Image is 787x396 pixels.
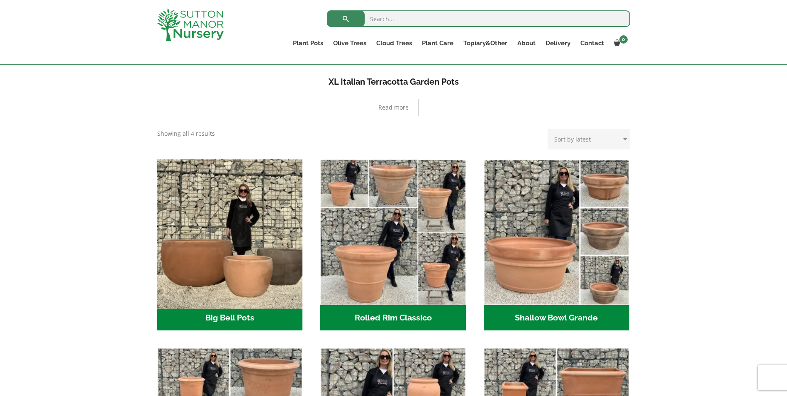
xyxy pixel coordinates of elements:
p: Showing all 4 results [157,129,215,139]
a: 0 [609,37,630,49]
a: About [512,37,541,49]
a: Plant Pots [288,37,328,49]
a: Topiary&Other [458,37,512,49]
a: Contact [575,37,609,49]
img: logo [157,8,224,41]
a: Olive Trees [328,37,371,49]
b: XL Italian Terracotta Garden Pots [329,77,459,87]
img: Big Bell Pots [154,156,306,308]
h2: Rolled Rim Classico [320,305,466,331]
h2: Shallow Bowl Grande [484,305,629,331]
a: Plant Care [417,37,458,49]
select: Shop order [548,129,630,149]
a: Visit product category Big Bell Pots [157,159,303,330]
h2: Big Bell Pots [157,305,303,331]
img: Shallow Bowl Grande [484,159,629,305]
span: 0 [619,35,628,44]
a: Visit product category Rolled Rim Classico [320,159,466,330]
span: Read more [378,105,409,110]
a: Visit product category Shallow Bowl Grande [484,159,629,330]
img: Rolled Rim Classico [320,159,466,305]
input: Search... [327,10,630,27]
a: Delivery [541,37,575,49]
a: Cloud Trees [371,37,417,49]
